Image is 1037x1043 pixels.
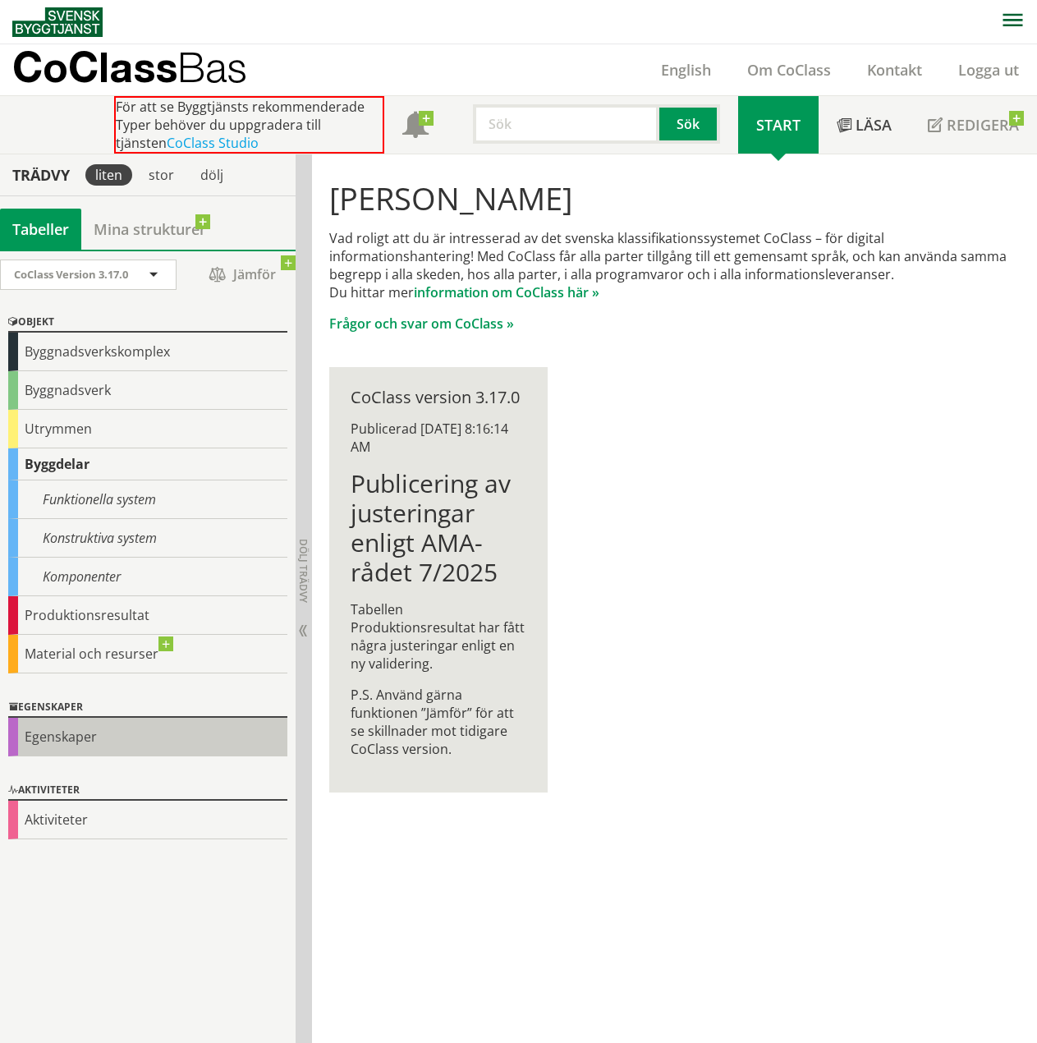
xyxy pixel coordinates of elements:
div: Objekt [8,313,287,333]
span: Notifikationer [402,113,429,140]
span: Redigera [947,115,1019,135]
span: Start [756,115,801,135]
p: Vad roligt att du är intresserad av det svenska klassifikationssystemet CoClass – för digital inf... [329,229,1021,301]
span: Jämför [193,260,291,289]
a: Läsa [819,96,910,154]
div: För att se Byggtjänsts rekommenderade Typer behöver du uppgradera till tjänsten [114,96,384,154]
div: Konstruktiva system [8,519,287,558]
a: Logga ut [940,60,1037,80]
a: English [643,60,729,80]
div: Aktiviteter [8,801,287,839]
span: Dölj trädvy [296,539,310,603]
input: Sök [473,104,659,144]
a: CoClass Studio [167,134,259,152]
span: Läsa [856,115,892,135]
a: Mina strukturer [81,209,218,250]
img: Svensk Byggtjänst [12,7,103,37]
p: CoClass [12,57,247,76]
div: Material och resurser [8,635,287,673]
a: CoClassBas [12,44,282,95]
div: Produktionsresultat [8,596,287,635]
div: Byggnadsverkskomplex [8,333,287,371]
div: Egenskaper [8,698,287,718]
button: Sök [659,104,720,144]
div: Aktiviteter [8,781,287,801]
div: liten [85,164,132,186]
div: Egenskaper [8,718,287,756]
div: stor [139,164,184,186]
div: Komponenter [8,558,287,596]
a: Om CoClass [729,60,849,80]
a: information om CoClass här » [414,283,599,301]
div: Utrymmen [8,410,287,448]
div: Publicerad [DATE] 8:16:14 AM [351,420,527,456]
a: Start [738,96,819,154]
div: CoClass version 3.17.0 [351,388,527,407]
span: Bas [177,43,247,91]
a: Frågor och svar om CoClass » [329,315,514,333]
h1: [PERSON_NAME] [329,180,1021,216]
div: Trädvy [3,166,79,184]
div: Byggnadsverk [8,371,287,410]
div: dölj [190,164,233,186]
div: Byggdelar [8,448,287,480]
a: Redigera [910,96,1037,154]
a: Kontakt [849,60,940,80]
p: Tabellen Produktionsresultat har fått några justeringar enligt en ny validering. [351,600,527,673]
div: Funktionella system [8,480,287,519]
p: P.S. Använd gärna funktionen ”Jämför” för att se skillnader mot tidigare CoClass version. [351,686,527,758]
h1: Publicering av justeringar enligt AMA-rådet 7/2025 [351,469,527,587]
span: CoClass Version 3.17.0 [14,267,128,282]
